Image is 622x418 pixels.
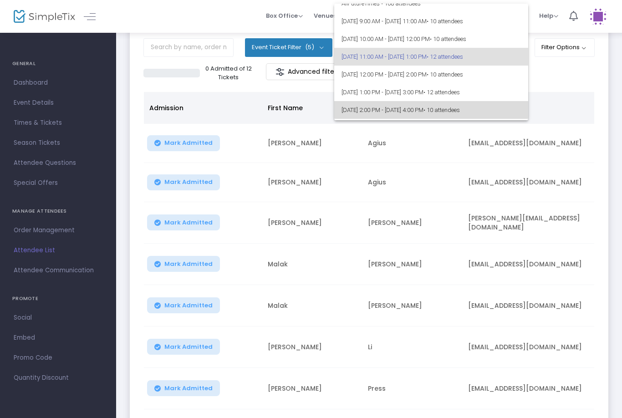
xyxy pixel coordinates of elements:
[423,107,460,113] span: • 10 attendees
[427,53,463,60] span: • 12 attendees
[430,36,466,42] span: • 10 attendees
[342,83,521,101] span: [DATE] 1:00 PM - [DATE] 3:00 PM
[342,101,521,119] span: [DATE] 2:00 PM - [DATE] 4:00 PM
[342,48,521,66] span: [DATE] 11:00 AM - [DATE] 1:00 PM
[342,66,521,83] span: [DATE] 12:00 PM - [DATE] 2:00 PM
[427,18,463,25] span: • 10 attendees
[427,71,463,78] span: • 10 attendees
[342,119,521,137] span: [DATE] 3:00 PM - [DATE] 5:00 PM
[342,12,521,30] span: [DATE] 9:00 AM - [DATE] 11:00 AM
[423,89,460,96] span: • 12 attendees
[342,30,521,48] span: [DATE] 10:00 AM - [DATE] 12:00 PM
